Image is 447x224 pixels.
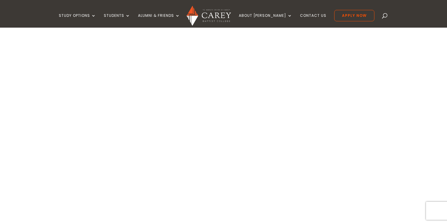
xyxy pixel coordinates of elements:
a: Students [104,14,130,28]
a: Apply Now [334,10,374,21]
a: Study Options [59,14,96,28]
a: Alumni & Friends [138,14,180,28]
img: Carey Baptist College [187,6,231,26]
a: About [PERSON_NAME] [239,14,292,28]
a: Contact Us [300,14,326,28]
